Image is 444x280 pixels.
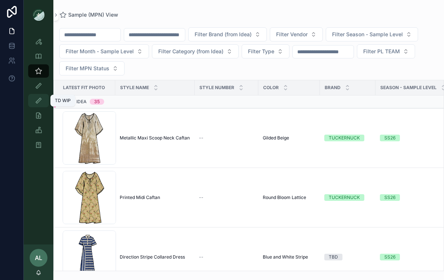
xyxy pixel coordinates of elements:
button: Select Button [59,61,125,75]
span: Brand [325,85,341,91]
span: Style Name [120,85,149,91]
a: TBD [324,254,371,260]
div: TBD [329,254,338,260]
button: Select Button [59,44,149,58]
a: -- [199,195,254,200]
a: Gilded Beige [263,135,315,141]
span: Sample (MPN) View [68,11,118,18]
button: Select Button [188,27,267,41]
span: Filter MPN Status [66,65,109,72]
span: Filter Category (from Idea) [158,48,223,55]
img: App logo [33,9,44,21]
div: TUCKERNUCK [329,194,360,201]
button: Select Button [270,27,323,41]
a: -- [199,254,254,260]
span: Direction Stripe Collared Dress [120,254,185,260]
span: Filter Month - Sample Level [66,48,134,55]
span: Style Number [199,85,234,91]
button: Select Button [242,44,289,58]
a: Direction Stripe Collared Dress [120,254,190,260]
div: SS26 [384,135,395,141]
span: -- [199,254,203,260]
span: Filter Season - Sample Level [332,31,403,38]
a: Round Bloom Lattice [263,195,315,200]
span: Latest Fit Photo [63,85,105,91]
span: Season - Sample Level [380,85,437,91]
div: TD WIP [55,98,71,104]
span: Filter PL TEAM [363,48,400,55]
span: Round Bloom Lattice [263,195,306,200]
span: Blue and White Stripe [263,254,308,260]
div: scrollable content [24,30,53,161]
button: Select Button [326,27,418,41]
span: Filter Brand (from Idea) [195,31,252,38]
span: Filter Type [248,48,274,55]
span: Filter Vendor [276,31,308,38]
span: Color [263,85,279,91]
span: -- [199,195,203,200]
span: Idea [76,99,87,105]
a: TUCKERNUCK [324,194,371,201]
a: Blue and White Stripe [263,254,315,260]
div: SS26 [384,254,395,260]
a: Printed Midi Caftan [120,195,190,200]
a: Metallic Maxi Scoop Neck Caftan [120,135,190,141]
div: SS26 [384,194,395,201]
span: AL [35,253,42,262]
div: TUCKERNUCK [329,135,360,141]
span: Printed Midi Caftan [120,195,160,200]
div: 35 [94,99,100,105]
button: Select Button [152,44,239,58]
button: Select Button [357,44,415,58]
a: Sample (MPN) View [59,11,118,18]
span: Gilded Beige [263,135,289,141]
a: -- [199,135,254,141]
a: TUCKERNUCK [324,135,371,141]
span: -- [199,135,203,141]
